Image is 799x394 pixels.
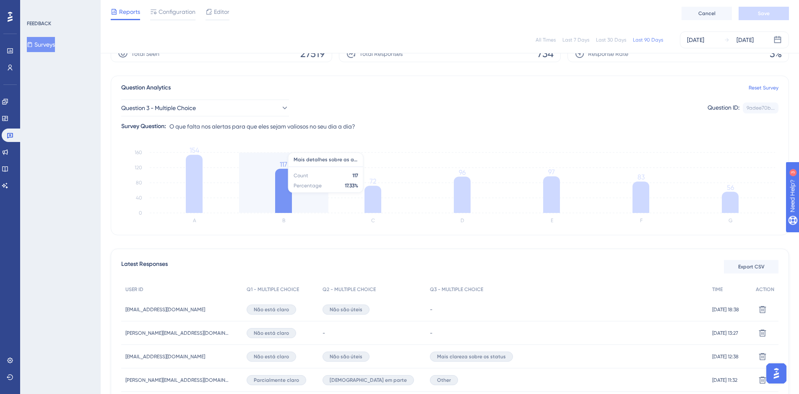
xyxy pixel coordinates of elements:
div: FEEDBACK [27,20,51,27]
span: Não está claro [254,353,289,360]
div: Last 30 Days [596,37,626,43]
span: 734 [537,47,554,60]
tspan: 56 [727,184,734,192]
div: [DATE] [737,35,754,45]
div: Question ID: [708,102,739,113]
span: Q2 - MULTIPLE CHOICE [323,286,376,293]
tspan: 80 [136,180,142,186]
span: USER ID [125,286,143,293]
span: 27519 [300,47,325,60]
tspan: 96 [459,168,466,176]
span: Configuration [159,7,195,17]
tspan: 83 [638,173,645,181]
span: - [430,330,432,336]
span: Reports [119,7,140,17]
span: Question Analytics [121,83,171,93]
span: Other [437,377,451,383]
button: Surveys [27,37,55,52]
tspan: 117 [280,160,287,168]
button: Export CSV [724,260,778,273]
tspan: 154 [190,146,199,154]
div: Survey Question: [121,121,166,131]
tspan: 40 [136,195,142,201]
div: [DATE] [687,35,704,45]
span: Save [758,10,770,17]
span: 3% [770,47,782,60]
span: [DEMOGRAPHIC_DATA] em parte [330,377,407,383]
text: G [729,218,732,223]
div: 3 [58,4,61,11]
span: - [430,306,432,313]
span: [EMAIL_ADDRESS][DOMAIN_NAME] [125,353,205,360]
span: Q3 - MULTIPLE CHOICE [430,286,483,293]
div: Last 7 Days [562,37,589,43]
div: 9adee70b... [747,105,775,111]
button: Question 3 - Multiple Choice [121,100,289,116]
button: Cancel [682,7,732,20]
tspan: 120 [135,165,142,171]
span: Total Seen [131,49,159,59]
text: C [371,218,375,223]
span: Não são úteis [330,353,362,360]
span: Editor [214,7,229,17]
tspan: 97 [548,168,555,176]
span: [PERSON_NAME][EMAIL_ADDRESS][DOMAIN_NAME] [125,377,230,383]
div: All Times [536,37,556,43]
span: - [323,330,325,336]
text: D [461,218,464,223]
span: O que falta nos alertas para que eles sejam valiosos no seu dia a dia? [169,121,355,131]
span: Parcialmente claro [254,377,299,383]
span: Question 3 - Multiple Choice [121,103,196,113]
text: A [193,218,196,223]
text: B [282,218,285,223]
a: Reset Survey [749,84,778,91]
span: Não está claro [254,306,289,313]
span: ACTION [756,286,774,293]
div: Last 90 Days [633,37,663,43]
text: E [551,218,553,223]
span: Não são úteis [330,306,362,313]
span: Mais clareza sobre os status [437,353,506,360]
span: Response Rate [588,49,628,59]
span: [DATE] 12:38 [712,353,739,360]
span: [PERSON_NAME][EMAIL_ADDRESS][DOMAIN_NAME] [125,330,230,336]
text: F [640,218,643,223]
span: Need Help? [20,2,52,12]
span: Total Responses [359,49,403,59]
span: Não está claro [254,330,289,336]
tspan: 0 [139,210,142,216]
span: [DATE] 11:32 [712,377,737,383]
span: Q1 - MULTIPLE CHOICE [247,286,299,293]
span: Latest Responses [121,259,168,274]
span: Export CSV [738,263,765,270]
span: [EMAIL_ADDRESS][DOMAIN_NAME] [125,306,205,313]
tspan: 160 [135,150,142,155]
span: [DATE] 18:38 [712,306,739,313]
span: [DATE] 13:27 [712,330,738,336]
span: TIME [712,286,723,293]
button: Save [739,7,789,20]
tspan: 72 [370,177,376,185]
iframe: UserGuiding AI Assistant Launcher [764,361,789,386]
span: Cancel [698,10,716,17]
